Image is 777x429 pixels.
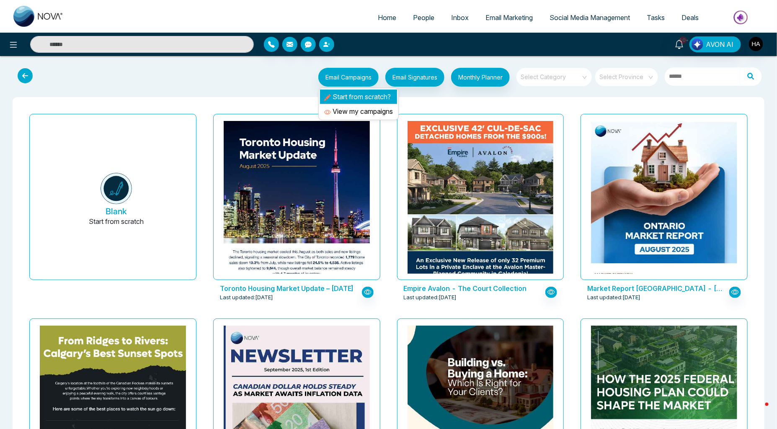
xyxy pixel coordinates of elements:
[451,13,469,22] span: Inbox
[587,283,725,293] p: Market Report Ontario - August 2025
[369,10,405,26] a: Home
[106,206,127,216] h5: Blank
[404,283,542,293] p: Empire Avalon - The Court Collection
[320,90,397,104] li: Start from scratch?
[689,36,741,52] button: AVON AI
[220,283,358,293] p: Toronto Housing Market Update – August 2025
[379,68,444,89] a: Email Signatures
[679,36,687,44] span: 10+
[385,68,444,87] button: Email Signatures
[706,39,734,49] span: AVON AI
[711,8,772,27] img: Market-place.gif
[443,10,477,26] a: Inbox
[638,10,673,26] a: Tasks
[485,13,533,22] span: Email Marketing
[550,13,630,22] span: Social Media Management
[681,13,699,22] span: Deals
[220,293,273,302] span: Last updated: [DATE]
[404,293,457,302] span: Last updated: [DATE]
[444,68,510,89] a: Monthly Planner
[451,68,510,87] button: Monthly Planner
[324,107,393,116] a: View my campaigns
[669,36,689,51] a: 10+
[749,37,763,51] img: User Avatar
[405,10,443,26] a: People
[692,39,703,50] img: Lead Flow
[89,216,144,236] p: Start from scratch
[318,68,379,87] button: Email Campaigns
[673,10,707,26] a: Deals
[541,10,638,26] a: Social Media Management
[587,293,640,302] span: Last updated: [DATE]
[749,401,769,421] iframe: Intercom live chat
[378,13,396,22] span: Home
[477,10,541,26] a: Email Marketing
[312,72,379,81] a: Email Campaigns
[101,173,132,204] img: novacrm
[43,121,189,280] button: BlankStart from scratch
[413,13,434,22] span: People
[647,13,665,22] span: Tasks
[13,6,64,27] img: Nova CRM Logo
